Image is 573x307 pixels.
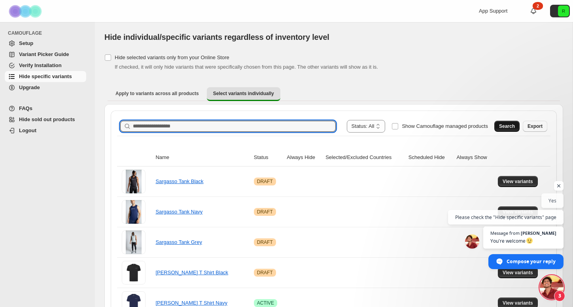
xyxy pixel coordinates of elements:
[503,270,533,276] span: View variants
[19,127,36,133] span: Logout
[257,209,273,215] span: DRAFT
[554,290,565,301] span: 3
[155,270,228,275] a: [PERSON_NAME] T Shirt Black
[533,2,543,10] div: 2
[5,49,86,60] a: Variant Picker Guide
[257,239,273,245] span: DRAFT
[454,149,495,167] th: Always Show
[507,255,556,268] span: Compose your reply
[562,9,565,13] text: R
[490,231,520,235] span: Message from
[19,40,33,46] span: Setup
[540,275,564,299] a: Open chat
[5,71,86,82] a: Hide specific variants
[109,87,205,100] button: Apply to variants across all products
[548,197,556,204] span: Yes
[5,60,86,71] a: Verify Installation
[523,121,547,132] button: Export
[323,149,406,167] th: Selected/Excluded Countries
[521,231,556,235] span: [PERSON_NAME]
[213,90,274,97] span: Select variants individually
[257,300,274,306] span: ACTIVE
[550,5,570,17] button: Avatar with initials R
[490,237,556,245] span: You're welcome
[153,149,251,167] th: Name
[155,300,227,306] a: [PERSON_NAME] T Shirt Navy
[503,178,533,185] span: View variants
[455,213,556,221] span: Please check the "Hide specific variants" page
[5,82,86,93] a: Upgrade
[498,176,538,187] button: View variants
[406,149,454,167] th: Scheduled Hide
[402,123,488,129] span: Show Camouflage managed products
[503,300,533,306] span: View variants
[494,121,520,132] button: Search
[207,87,280,101] button: Select variants individually
[19,62,62,68] span: Verify Installation
[284,149,323,167] th: Always Hide
[115,54,229,60] span: Hide selected variants only from your Online Store
[499,123,515,129] span: Search
[530,7,537,15] a: 2
[252,149,285,167] th: Status
[498,267,538,278] button: View variants
[155,209,202,215] a: Sargasso Tank Navy
[5,103,86,114] a: FAQs
[19,84,40,90] span: Upgrade
[558,6,569,17] span: Avatar with initials R
[5,38,86,49] a: Setup
[115,64,378,70] span: If checked, it will only hide variants that were specifically chosen from this page. The other va...
[115,90,199,97] span: Apply to variants across all products
[155,178,203,184] a: Sargasso Tank Black
[155,239,202,245] a: Sargasso Tank Grey
[19,73,72,79] span: Hide specific variants
[528,123,543,129] span: Export
[5,114,86,125] a: Hide sold out products
[19,51,69,57] span: Variant Picker Guide
[19,116,75,122] span: Hide sold out products
[5,125,86,136] a: Logout
[6,0,46,22] img: Camouflage
[19,105,32,111] span: FAQs
[104,33,329,41] span: Hide individual/specific variants regardless of inventory level
[479,8,507,14] span: App Support
[8,30,89,36] span: CAMOUFLAGE
[257,270,273,276] span: DRAFT
[257,178,273,185] span: DRAFT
